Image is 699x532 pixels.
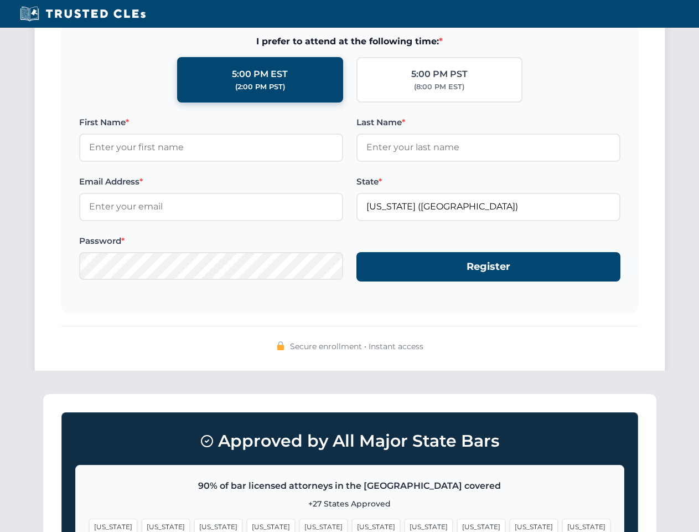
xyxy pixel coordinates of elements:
[79,175,343,188] label: Email Address
[276,341,285,350] img: 🔒
[79,134,343,161] input: Enter your first name
[79,116,343,129] label: First Name
[356,134,620,161] input: Enter your last name
[79,234,343,248] label: Password
[17,6,149,22] img: Trusted CLEs
[356,116,620,129] label: Last Name
[356,193,620,221] input: Florida (FL)
[235,81,285,93] div: (2:00 PM PST)
[356,175,620,188] label: State
[232,67,288,81] div: 5:00 PM EST
[75,426,624,456] h3: Approved by All Major State Bars
[290,340,423,352] span: Secure enrollment • Instant access
[79,193,343,221] input: Enter your email
[411,67,468,81] div: 5:00 PM PST
[356,252,620,282] button: Register
[79,34,620,49] span: I prefer to attend at the following time:
[414,81,464,93] div: (8:00 PM EST)
[89,479,610,493] p: 90% of bar licensed attorneys in the [GEOGRAPHIC_DATA] covered
[89,498,610,510] p: +27 States Approved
